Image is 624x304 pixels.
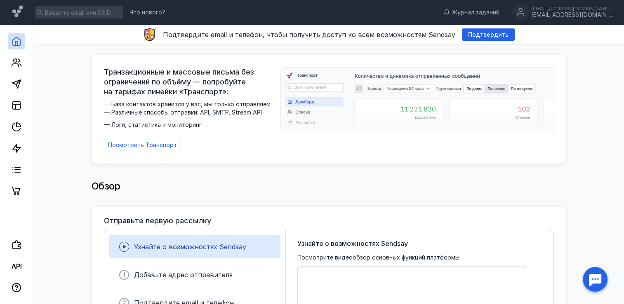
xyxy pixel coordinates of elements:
[130,9,165,15] span: Что нового?
[439,8,504,16] a: Журнал заданий
[468,31,509,38] span: Подтвердить
[35,6,123,19] input: Введите email или CSID
[92,180,120,192] span: Обзор
[297,253,461,262] span: Посмотрите видеообзор основных функций платформы:
[134,243,246,251] span: Узнайте о возможностях Sendsay
[123,271,125,278] span: 1
[104,67,276,97] span: Транзакционные и массовые письма без ограничений по объёму — попробуйте на тарифах линейки «Транс...
[125,9,170,15] a: Что нового?
[531,12,614,19] div: [EMAIL_ADDRESS][DOMAIN_NAME]
[104,100,276,129] span: — База контактов хранится у вас, мы только отправляем — Различные способы отправки: API, SMTP, St...
[108,142,177,149] span: Посмотреть Транспорт
[104,217,211,225] h3: Отправьте первую рассылку
[104,139,181,151] a: Посмотреть Транспорт
[531,6,614,11] div: [EMAIL_ADDRESS][DOMAIN_NAME]
[134,271,233,279] span: Добавьте адрес отправителя
[297,239,408,248] span: Узнайте о возможностях Sendsay
[452,8,499,16] span: Журнал заданий
[163,30,455,39] span: Подтвердите email и телефон, чтобы получить доступ ко всем возможностям Sendsay
[281,68,555,131] img: dashboard-transport-banner
[462,28,515,41] button: Подтвердить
